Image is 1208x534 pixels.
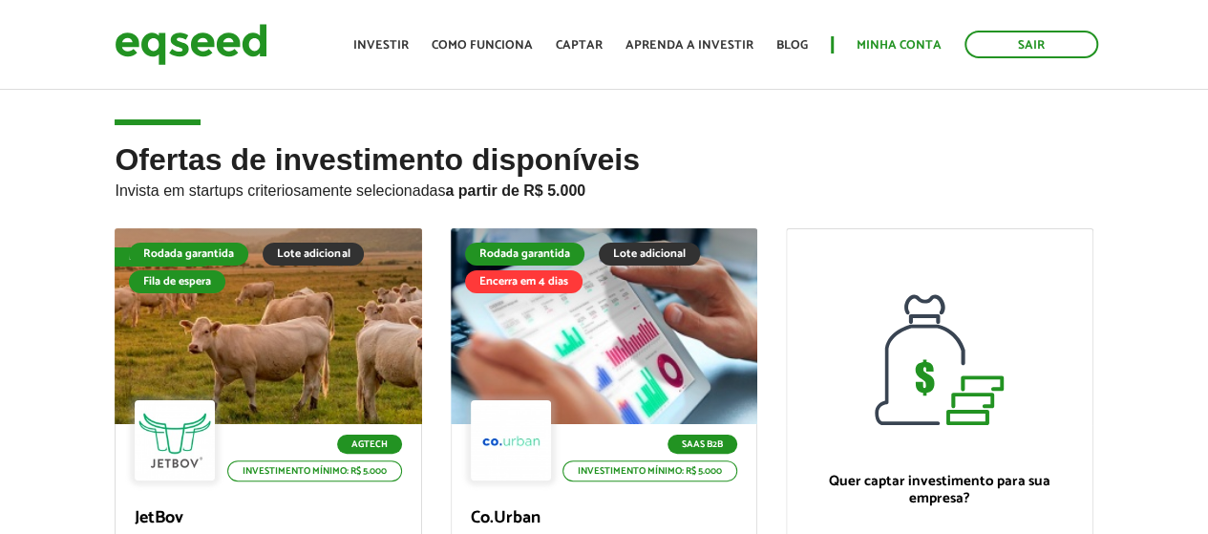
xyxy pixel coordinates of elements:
p: Co.Urban [471,508,737,529]
p: Invista em startups criteriosamente selecionadas [115,177,1092,200]
p: Investimento mínimo: R$ 5.000 [227,460,402,481]
div: Fila de espera [129,270,225,293]
strong: a partir de R$ 5.000 [445,182,585,199]
p: Agtech [337,435,402,454]
div: Rodada garantida [465,243,584,266]
a: Investir [353,39,409,52]
a: Minha conta [857,39,942,52]
a: Sair [964,31,1098,58]
p: SaaS B2B [668,435,737,454]
a: Blog [776,39,808,52]
a: Captar [556,39,603,52]
div: Encerra em 4 dias [465,270,583,293]
div: Rodada garantida [129,243,248,266]
div: Lote adicional [263,243,364,266]
h2: Ofertas de investimento disponíveis [115,143,1092,228]
p: JetBov [135,508,401,529]
a: Como funciona [432,39,533,52]
img: EqSeed [115,19,267,70]
div: Fila de espera [115,247,213,267]
a: Aprenda a investir [625,39,753,52]
p: Investimento mínimo: R$ 5.000 [562,460,737,481]
div: Lote adicional [599,243,700,266]
p: Quer captar investimento para sua empresa? [806,473,1072,507]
